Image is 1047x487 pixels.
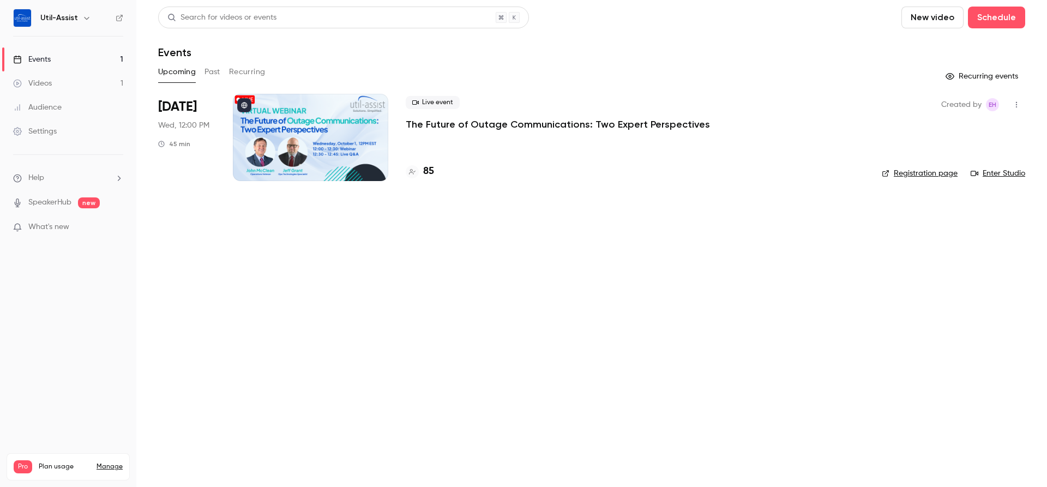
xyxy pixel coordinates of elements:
span: EH [989,98,996,111]
button: Schedule [968,7,1025,28]
a: The Future of Outage Communications: Two Expert Perspectives [406,118,710,131]
span: Plan usage [39,462,90,471]
h6: Util-Assist [40,13,78,23]
span: Emily Henderson [986,98,999,111]
h4: 85 [423,164,434,179]
a: Manage [97,462,123,471]
button: Recurring [229,63,266,81]
button: New video [901,7,964,28]
span: Help [28,172,44,184]
a: 85 [406,164,434,179]
img: Util-Assist [14,9,31,27]
a: Registration page [882,168,958,179]
li: help-dropdown-opener [13,172,123,184]
div: 45 min [158,140,190,148]
div: Events [13,54,51,65]
span: [DATE] [158,98,197,116]
div: Videos [13,78,52,89]
div: Settings [13,126,57,137]
button: Past [204,63,220,81]
span: Pro [14,460,32,473]
span: Live event [406,96,460,109]
button: Upcoming [158,63,196,81]
span: Created by [941,98,982,111]
span: What's new [28,221,69,233]
h1: Events [158,46,191,59]
div: Audience [13,102,62,113]
a: SpeakerHub [28,197,71,208]
span: Wed, 12:00 PM [158,120,209,131]
div: Oct 1 Wed, 12:00 PM (America/Toronto) [158,94,215,181]
span: new [78,197,100,208]
button: Recurring events [941,68,1025,85]
a: Enter Studio [971,168,1025,179]
div: Search for videos or events [167,12,276,23]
